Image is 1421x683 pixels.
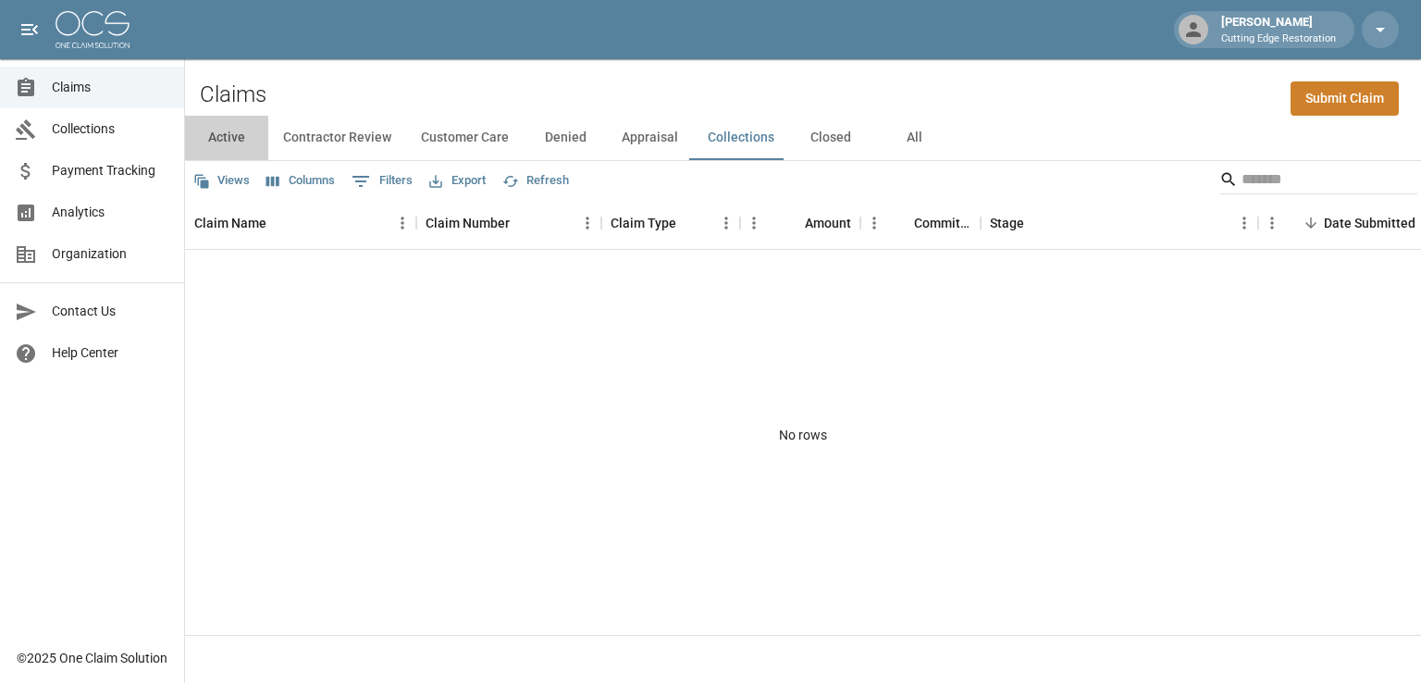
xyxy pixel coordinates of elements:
[268,116,406,160] button: Contractor Review
[347,167,417,196] button: Show filters
[266,210,292,236] button: Sort
[510,210,536,236] button: Sort
[52,161,169,180] span: Payment Tracking
[52,302,169,321] span: Contact Us
[52,78,169,97] span: Claims
[185,197,416,249] div: Claim Name
[981,197,1258,249] div: Stage
[11,11,48,48] button: open drawer
[1258,209,1286,237] button: Menu
[416,197,601,249] div: Claim Number
[52,119,169,139] span: Collections
[888,210,914,236] button: Sort
[1298,210,1324,236] button: Sort
[185,116,268,160] button: Active
[740,209,768,237] button: Menu
[860,209,888,237] button: Menu
[262,167,340,195] button: Select columns
[524,116,607,160] button: Denied
[712,209,740,237] button: Menu
[185,250,1421,621] div: No rows
[194,197,266,249] div: Claim Name
[406,116,524,160] button: Customer Care
[1221,31,1336,47] p: Cutting Edge Restoration
[860,197,981,249] div: Committed Amount
[990,197,1024,249] div: Stage
[914,197,971,249] div: Committed Amount
[52,343,169,363] span: Help Center
[200,81,266,108] h2: Claims
[872,116,956,160] button: All
[779,210,805,236] button: Sort
[498,167,574,195] button: Refresh
[805,197,851,249] div: Amount
[574,209,601,237] button: Menu
[693,116,789,160] button: Collections
[1219,165,1417,198] div: Search
[56,11,130,48] img: ocs-logo-white-transparent.png
[189,167,254,195] button: Views
[611,197,676,249] div: Claim Type
[1214,13,1343,46] div: [PERSON_NAME]
[676,210,702,236] button: Sort
[426,197,510,249] div: Claim Number
[789,116,872,160] button: Closed
[1024,210,1050,236] button: Sort
[52,203,169,222] span: Analytics
[1324,197,1415,249] div: Date Submitted
[17,649,167,667] div: © 2025 One Claim Solution
[601,197,740,249] div: Claim Type
[425,167,490,195] button: Export
[389,209,416,237] button: Menu
[740,197,860,249] div: Amount
[607,116,693,160] button: Appraisal
[185,116,1421,160] div: dynamic tabs
[1291,81,1399,116] a: Submit Claim
[52,244,169,264] span: Organization
[1230,209,1258,237] button: Menu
